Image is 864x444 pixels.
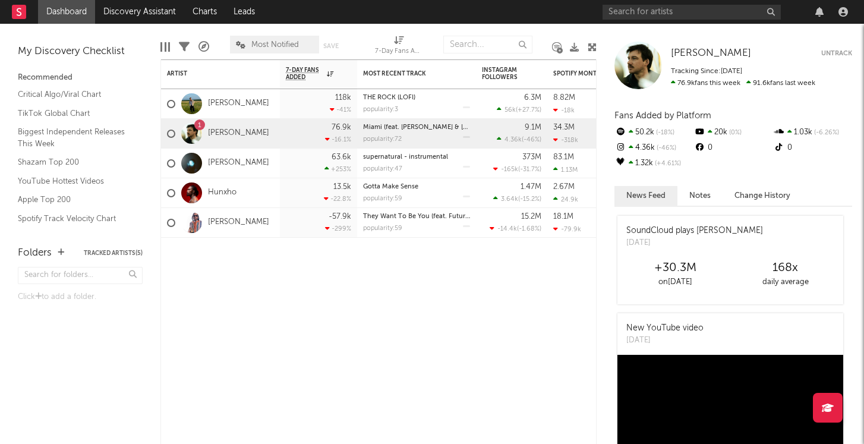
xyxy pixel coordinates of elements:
[614,111,711,120] span: Fans Added by Platform
[330,106,351,114] div: -41 %
[18,88,131,101] a: Critical Algo/Viral Chart
[18,107,131,120] a: TikTok Global Chart
[773,125,852,140] div: 1.03k
[521,183,541,191] div: 1.47M
[208,218,269,228] a: [PERSON_NAME]
[179,30,190,64] div: Filters
[520,166,540,173] span: -31.7 %
[333,183,351,191] div: 13.5k
[198,30,209,64] div: A&R Pipeline
[324,165,351,173] div: +253 %
[363,213,471,220] a: They Want To Be You (feat. Future)
[18,175,131,188] a: YouTube Hottest Videos
[167,70,256,77] div: Artist
[730,261,840,275] div: 168 x
[553,70,642,77] div: Spotify Monthly Listeners
[655,145,676,152] span: -46 %
[518,107,540,114] span: +27.7 %
[553,166,578,174] div: 1.13M
[18,267,143,284] input: Search for folders...
[493,165,541,173] div: ( )
[363,154,470,160] div: supernatural - instrumental
[160,30,170,64] div: Edit Columns
[671,80,815,87] span: 91.6k fans last week
[723,186,802,206] button: Change History
[18,290,143,304] div: Click to add a folder.
[363,196,402,202] div: popularity: 59
[497,106,541,114] div: ( )
[363,136,402,143] div: popularity: 72
[626,322,704,335] div: New YouTube video
[332,153,351,161] div: 63.6k
[603,5,781,20] input: Search for artists
[671,48,751,59] a: [PERSON_NAME]
[18,45,143,59] div: My Discovery Checklist
[363,225,402,232] div: popularity: 59
[251,41,299,49] span: Most Notified
[501,166,518,173] span: -165k
[363,70,452,77] div: Most Recent Track
[286,67,324,81] span: 7-Day Fans Added
[553,225,581,233] div: -79.9k
[553,183,575,191] div: 2.67M
[335,94,351,102] div: 118k
[490,225,541,232] div: ( )
[18,212,131,225] a: Spotify Track Velocity Chart
[812,130,839,136] span: -6.26 %
[504,107,516,114] span: 56k
[501,196,518,203] span: 3.64k
[504,137,522,143] span: 4.36k
[626,335,704,347] div: [DATE]
[773,140,852,156] div: 0
[325,225,351,232] div: -299 %
[325,136,351,143] div: -16.1 %
[553,196,578,203] div: 24.9k
[519,226,540,232] span: -1.68 %
[553,106,575,114] div: -18k
[497,226,517,232] span: -14.4k
[443,36,532,53] input: Search...
[671,48,751,58] span: [PERSON_NAME]
[208,188,237,198] a: Hunxho
[693,125,772,140] div: 20k
[614,156,693,171] div: 1.32k
[671,80,740,87] span: 76.9k fans this week
[497,136,541,143] div: ( )
[614,125,693,140] div: 50.2k
[620,275,730,289] div: on [DATE]
[363,95,415,101] a: THE ROCK (LOFI)
[18,193,131,206] a: Apple Top 200
[323,43,339,49] button: Save
[553,213,573,221] div: 18.1M
[363,184,418,190] a: Gotta Make Sense
[18,71,143,85] div: Recommended
[677,186,723,206] button: Notes
[553,94,575,102] div: 8.82M
[363,124,470,131] div: Miami (feat. Lil Wayne & Rick Ross)
[363,154,448,160] a: supernatural - instrumental
[620,261,730,275] div: +30.3M
[375,30,422,64] div: 7-Day Fans Added (7-Day Fans Added)
[553,124,575,131] div: 34.3M
[730,275,840,289] div: daily average
[18,246,52,260] div: Folders
[363,166,402,172] div: popularity: 47
[525,124,541,131] div: 9.1M
[521,213,541,221] div: 15.2M
[821,48,852,59] button: Untrack
[653,160,681,167] span: +4.61 %
[375,45,422,59] div: 7-Day Fans Added (7-Day Fans Added)
[654,130,674,136] span: -18 %
[626,237,763,249] div: [DATE]
[332,124,351,131] div: 76.9k
[363,184,470,190] div: Gotta Make Sense
[363,106,398,113] div: popularity: 3
[84,250,143,256] button: Tracked Artists(5)
[363,95,470,101] div: THE ROCK (LOFI)
[520,196,540,203] span: -15.2 %
[524,94,541,102] div: 6.3M
[626,225,763,237] div: SoundCloud plays [PERSON_NAME]
[614,186,677,206] button: News Feed
[524,137,540,143] span: -46 %
[553,153,574,161] div: 83.1M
